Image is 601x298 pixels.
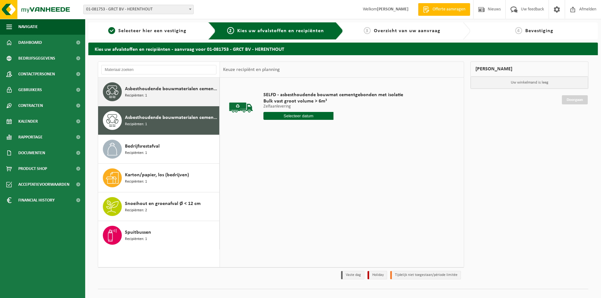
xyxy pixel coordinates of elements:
[108,27,115,34] span: 1
[18,129,43,145] span: Rapportage
[18,192,55,208] span: Financial History
[98,221,220,249] button: Spuitbussen Recipiënten: 1
[263,92,403,98] span: SELFD - asbesthoudende bouwmat cementgebonden met isolatie
[125,207,147,213] span: Recipiënten: 2
[101,65,216,74] input: Materiaal zoeken
[377,7,409,12] strong: [PERSON_NAME]
[118,28,186,33] span: Selecteer hier een vestiging
[18,161,47,177] span: Product Shop
[125,121,147,127] span: Recipiënten: 1
[125,150,147,156] span: Recipiënten: 1
[18,98,43,114] span: Contracten
[263,104,403,109] p: Zelfaanlevering
[237,28,324,33] span: Kies uw afvalstoffen en recipiënten
[98,164,220,192] button: Karton/papier, los (bedrijven) Recipiënten: 1
[470,61,588,77] div: [PERSON_NAME]
[263,112,333,120] input: Selecteer datum
[125,93,147,99] span: Recipiënten: 1
[390,271,461,279] li: Tijdelijk niet toegestaan/période limitée
[125,114,218,121] span: Asbesthoudende bouwmaterialen cementgebonden met isolatie(hechtgebonden)
[98,192,220,221] button: Snoeihout en groenafval Ø < 12 cm Recipiënten: 2
[220,62,283,78] div: Keuze recipiënt en planning
[18,177,69,192] span: Acceptatievoorwaarden
[227,27,234,34] span: 2
[125,229,151,236] span: Spuitbussen
[18,35,42,50] span: Dashboard
[431,6,467,13] span: Offerte aanvragen
[525,28,553,33] span: Bevestiging
[98,106,220,135] button: Asbesthoudende bouwmaterialen cementgebonden met isolatie(hechtgebonden) Recipiënten: 1
[18,66,55,82] span: Contactpersonen
[374,28,440,33] span: Overzicht van uw aanvraag
[98,78,220,106] button: Asbesthoudende bouwmaterialen cementgebonden (hechtgebonden) Recipiënten: 1
[125,179,147,185] span: Recipiënten: 1
[18,114,38,129] span: Kalender
[125,143,160,150] span: Bedrijfsrestafval
[91,27,203,35] a: 1Selecteer hier een vestiging
[84,5,193,14] span: 01-081753 - GRCT BV - HERENTHOUT
[18,19,38,35] span: Navigatie
[18,82,42,98] span: Gebruikers
[471,77,588,89] p: Uw winkelmand is leeg
[18,50,55,66] span: Bedrijfsgegevens
[125,85,218,93] span: Asbesthoudende bouwmaterialen cementgebonden (hechtgebonden)
[98,135,220,164] button: Bedrijfsrestafval Recipiënten: 1
[83,5,194,14] span: 01-081753 - GRCT BV - HERENTHOUT
[125,200,201,207] span: Snoeihout en groenafval Ø < 12 cm
[125,171,189,179] span: Karton/papier, los (bedrijven)
[418,3,470,16] a: Offerte aanvragen
[368,271,387,279] li: Holiday
[515,27,522,34] span: 4
[263,98,403,104] span: Bulk vast groot volume > 6m³
[562,95,588,104] a: Doorgaan
[125,236,147,242] span: Recipiënten: 1
[341,271,364,279] li: Vaste dag
[364,27,371,34] span: 3
[18,145,45,161] span: Documenten
[88,43,598,55] h2: Kies uw afvalstoffen en recipiënten - aanvraag voor 01-081753 - GRCT BV - HERENTHOUT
